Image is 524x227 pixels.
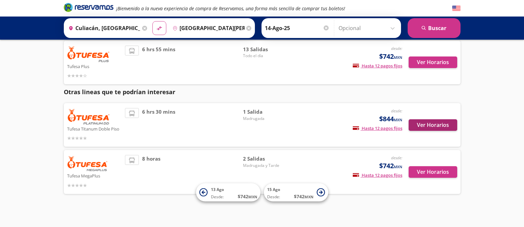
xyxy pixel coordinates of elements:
span: 13 Salidas [243,46,289,53]
span: 2 Salidas [243,155,289,163]
p: Tufesa Plus [67,62,122,70]
input: Buscar Destino [170,20,245,36]
input: Elegir Fecha [265,20,330,36]
button: 15 AgoDesde:$742MXN [264,183,328,202]
img: Tufesa MegaPlus [67,155,108,171]
span: Hasta 12 pagos fijos [353,125,402,131]
span: $ 742 [294,193,313,200]
small: MXN [394,164,402,169]
p: Tufesa MegaPlus [67,171,122,179]
span: 13 Ago [211,187,224,192]
small: MXN [394,55,402,60]
em: ¡Bienvenido a la nueva experiencia de compra de Reservamos, una forma más sencilla de comprar tus... [116,5,345,12]
small: MXN [248,194,257,199]
span: Hasta 12 pagos fijos [353,63,402,69]
small: MXN [304,194,313,199]
img: Tufesa Titanum Doble Piso [67,108,110,125]
span: $844 [379,114,402,124]
span: Madrugada [243,116,289,122]
input: Opcional [339,20,398,36]
span: $ 742 [238,193,257,200]
span: Madrugada y Tarde [243,163,289,169]
span: Hasta 12 pagos fijos [353,172,402,178]
small: MXN [394,117,402,122]
i: Brand Logo [64,2,113,12]
span: 6 hrs 30 mins [142,108,175,142]
em: desde: [391,46,402,51]
em: desde: [391,108,402,114]
a: Brand Logo [64,2,113,14]
p: Otras lineas que te podrían interesar [64,88,461,96]
button: 13 AgoDesde:$742MXN [196,183,261,202]
button: Ver Horarios [409,166,457,178]
span: 15 Ago [267,187,280,192]
span: 8 horas [142,155,160,189]
span: $742 [379,161,402,171]
span: Desde: [211,194,224,200]
span: Desde: [267,194,280,200]
button: Ver Horarios [409,57,457,68]
span: 1 Salida [243,108,289,116]
button: English [452,4,461,13]
button: Buscar [408,18,461,38]
p: Tufesa Titanum Doble Piso [67,125,122,132]
span: $742 [379,52,402,61]
input: Buscar Origen [66,20,141,36]
button: Ver Horarios [409,119,457,131]
span: 6 hrs 55 mins [142,46,175,80]
img: Tufesa Plus [67,46,110,62]
span: Todo el día [243,53,289,59]
em: desde: [391,155,402,161]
